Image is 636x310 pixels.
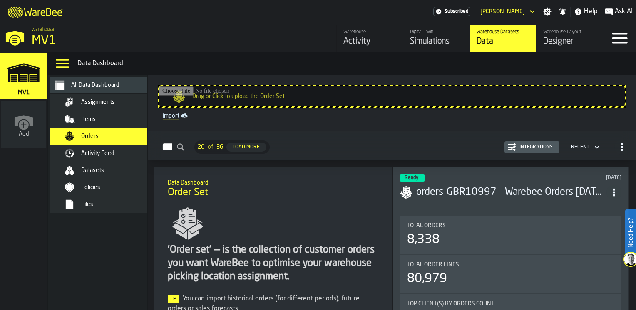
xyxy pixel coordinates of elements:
[50,77,166,94] li: menu All Data Dashboard
[50,179,166,196] li: menu Policies
[81,201,93,208] span: Files
[543,29,596,35] div: Warehouse Layout
[584,7,598,17] span: Help
[81,116,96,123] span: Items
[571,7,601,17] label: button-toggle-Help
[410,29,463,35] div: Digital Twin
[536,25,603,52] a: link-to-/wh/i/3ccf57d1-1e0c-4a81-a3bb-c2011c5f0d50/designer
[407,300,494,307] span: Top client(s) by Orders count
[81,150,114,157] span: Activity Feed
[81,184,100,191] span: Policies
[343,29,396,35] div: Warehouse
[81,167,104,174] span: Datasets
[416,186,606,199] div: orders-GBR10997 - Warebee Orders 04.09.2025.csv-2025-09-07
[445,9,468,15] span: Subscribed
[407,232,440,247] div: 8,338
[504,141,559,153] button: button-Integrations
[543,36,596,47] div: Designer
[161,174,385,204] div: title-Order Set
[168,295,179,303] span: Tip:
[571,144,589,150] div: DropdownMenuValue-4
[626,209,635,256] label: Need Help?
[407,222,614,229] div: Title
[50,145,166,162] li: menu Activity Feed
[71,82,119,89] span: All Data Dashboard
[0,53,47,101] a: link-to-/wh/i/3ccf57d1-1e0c-4a81-a3bb-c2011c5f0d50/simulations
[336,25,403,52] a: link-to-/wh/i/3ccf57d1-1e0c-4a81-a3bb-c2011c5f0d50/feed/
[81,133,99,140] span: Orders
[51,55,74,72] label: button-toggle-Data Menu
[407,222,446,229] span: Total Orders
[159,111,624,121] a: link-to-/wh/i/3ccf57d1-1e0c-4a81-a3bb-c2011c5f0d50/import/orders/
[191,140,273,154] div: ButtonLoadMore-Load More-Prev-First-Last
[400,255,621,293] div: stat-Total Order Lines
[1,101,46,149] a: link-to-/wh/new
[168,244,379,283] div: 'Order set' — is the collection of customer orders you want WareBee to optimise your warehouse pi...
[603,25,636,52] label: button-toggle-Menu
[32,33,256,48] div: MV1
[433,7,470,16] a: link-to-/wh/i/3ccf57d1-1e0c-4a81-a3bb-c2011c5f0d50/settings/billing
[50,162,166,179] li: menu Datasets
[407,261,614,268] div: Title
[477,7,537,17] div: DropdownMenuValue-Aaron Tamborski Tamborski
[405,175,418,180] span: Ready
[433,7,470,16] div: Menu Subscription
[601,7,636,17] label: button-toggle-Ask AI
[198,144,204,150] span: 20
[403,25,470,52] a: link-to-/wh/i/3ccf57d1-1e0c-4a81-a3bb-c2011c5f0d50/simulations
[81,99,115,106] span: Assignments
[32,27,54,32] span: Warehouse
[19,131,29,138] span: Add
[168,178,379,186] h2: Sub Title
[407,300,614,307] div: Title
[226,143,266,152] button: button-Load More
[407,271,447,286] div: 80,979
[400,174,425,182] div: status-3 2
[50,196,166,213] li: menu Files
[400,216,621,254] div: stat-Total Orders
[477,29,529,35] div: Warehouse Datasets
[416,186,606,199] h3: orders-GBR10997 - Warebee Orders [DATE].csv-2025-09-07
[410,36,463,47] div: Simulations
[568,142,601,152] div: DropdownMenuValue-4
[555,7,570,16] label: button-toggle-Notifications
[407,261,459,268] span: Total Order Lines
[615,7,633,17] span: Ask AI
[516,144,556,150] div: Integrations
[50,128,166,145] li: menu Orders
[343,36,396,47] div: Activity
[50,94,166,111] li: menu Assignments
[480,8,525,15] div: DropdownMenuValue-Aaron Tamborski Tamborski
[148,131,636,160] h2: button-Orders
[524,175,621,181] div: Updated: 07/09/2025, 22:41:10 Created: 07/09/2025, 22:35:52
[16,89,31,96] span: MV1
[470,25,536,52] a: link-to-/wh/i/3ccf57d1-1e0c-4a81-a3bb-c2011c5f0d50/data
[159,86,625,106] input: Drag or Click to upload the Order Set
[168,186,208,199] span: Order Set
[230,144,263,150] div: Load More
[540,7,555,16] label: button-toggle-Settings
[216,144,223,150] span: 36
[77,59,633,69] div: Data Dashboard
[477,36,529,47] div: Data
[208,144,213,150] span: of
[50,111,166,128] li: menu Items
